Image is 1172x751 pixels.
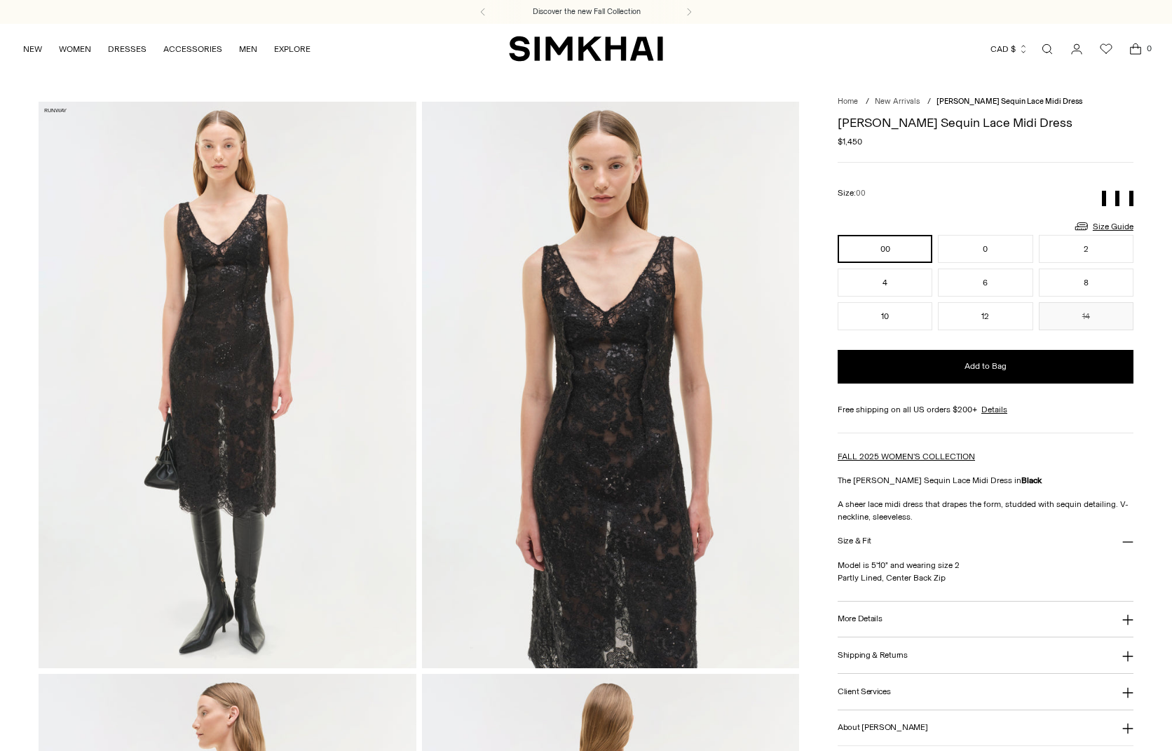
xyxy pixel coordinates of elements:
button: 2 [1039,235,1133,263]
a: Discover the new Fall Collection [533,6,641,18]
a: FALL 2025 WOMEN'S COLLECTION [838,452,975,461]
h3: About [PERSON_NAME] [838,723,927,732]
button: Size & Fit [838,523,1133,559]
span: 0 [1143,42,1155,55]
button: 8 [1039,269,1133,297]
a: DRESSES [108,34,146,65]
span: Add to Bag [965,360,1007,372]
a: NEW [23,34,42,65]
a: Size Guide [1073,217,1133,235]
span: $1,450 [838,135,862,148]
button: 14 [1039,302,1133,330]
button: About [PERSON_NAME] [838,710,1133,746]
button: Add to Bag [838,350,1133,384]
nav: breadcrumbs [838,96,1133,108]
img: Delphine Sequin Lace Midi Dress [39,102,416,668]
a: Details [981,403,1007,416]
a: Go to the account page [1063,35,1091,63]
a: ACCESSORIES [163,34,222,65]
button: 00 [838,235,932,263]
a: MEN [239,34,257,65]
div: / [927,96,931,108]
h3: More Details [838,614,882,623]
a: WOMEN [59,34,91,65]
h3: Shipping & Returns [838,651,908,660]
a: EXPLORE [274,34,311,65]
p: A sheer lace midi dress that drapes the form, studded with sequin detailing. V-neckline, sleeveless. [838,498,1133,523]
button: CAD $ [990,34,1028,65]
a: Home [838,97,858,106]
h1: [PERSON_NAME] Sequin Lace Midi Dress [838,116,1133,129]
a: Open cart modal [1122,35,1150,63]
div: / [866,96,869,108]
h3: Size & Fit [838,536,871,546]
p: The [PERSON_NAME] Sequin Lace Midi Dress in [838,474,1133,487]
span: [PERSON_NAME] Sequin Lace Midi Dress [936,97,1082,106]
button: Client Services [838,674,1133,710]
strong: Black [1021,475,1042,485]
button: 12 [938,302,1033,330]
button: More Details [838,602,1133,637]
img: Delphine Sequin Lace Midi Dress [422,102,799,668]
div: Free shipping on all US orders $200+ [838,403,1133,416]
p: Model is 5'10" and wearing size 2 Partly Lined, Center Back Zip [838,559,1133,584]
button: 10 [838,302,932,330]
a: Wishlist [1092,35,1120,63]
a: Open search modal [1033,35,1061,63]
button: 6 [938,269,1033,297]
a: New Arrivals [875,97,920,106]
button: 4 [838,269,932,297]
span: 00 [856,189,866,198]
button: 0 [938,235,1033,263]
h3: Client Services [838,687,891,696]
a: SIMKHAI [509,35,663,62]
label: Size: [838,187,866,200]
button: Shipping & Returns [838,637,1133,673]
